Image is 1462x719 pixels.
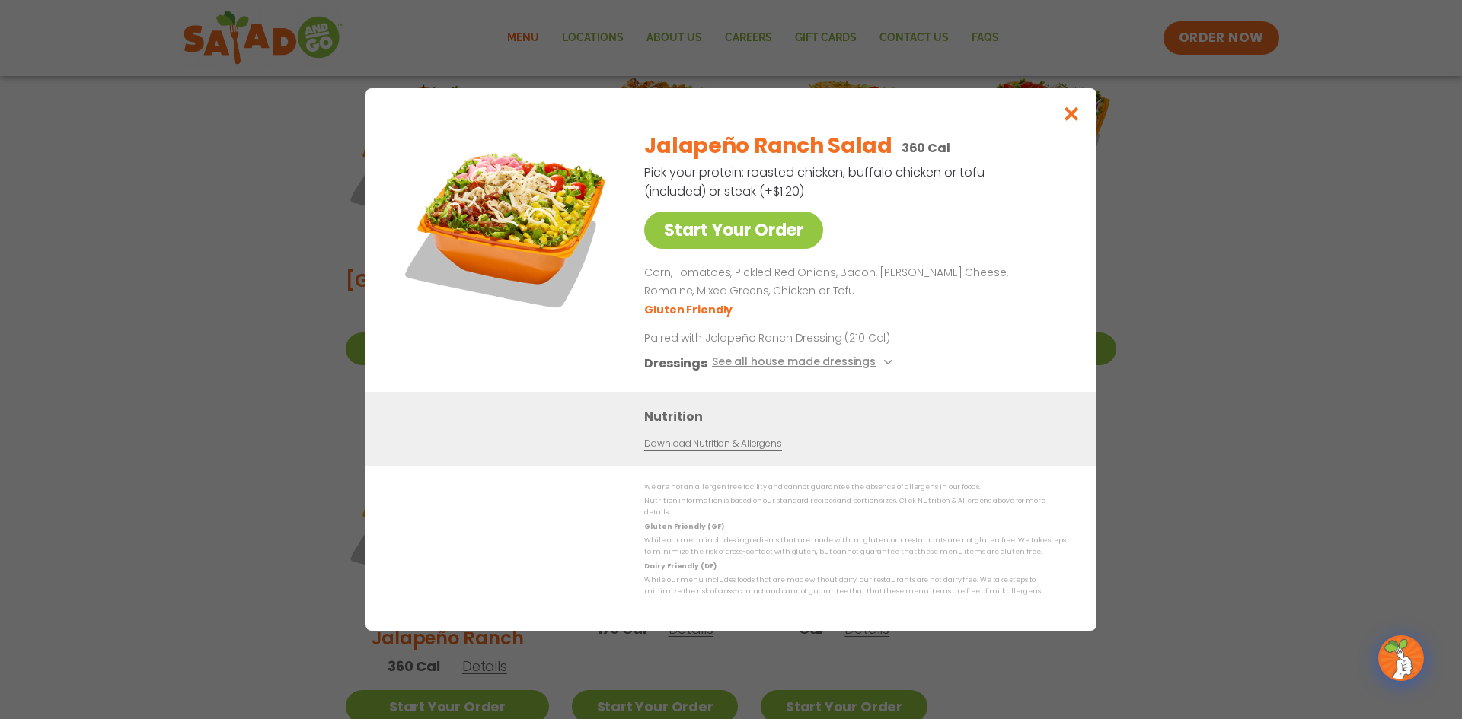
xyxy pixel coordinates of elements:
img: wpChatIcon [1380,637,1422,679]
p: Pick your protein: roasted chicken, buffalo chicken or tofu (included) or steak (+$1.20) [644,163,987,201]
p: While our menu includes ingredients that are made without gluten, our restaurants are not gluten ... [644,535,1066,558]
p: While our menu includes foods that are made without dairy, our restaurants are not dairy free. We... [644,574,1066,598]
strong: Dairy Friendly (DF) [644,562,716,571]
h2: Jalapeño Ranch Salad [644,130,892,162]
button: Close modal [1047,88,1096,139]
strong: Gluten Friendly (GF) [644,522,723,531]
li: Gluten Friendly [644,302,735,318]
h3: Dressings [644,354,707,373]
p: Nutrition information is based on our standard recipes and portion sizes. Click Nutrition & Aller... [644,495,1066,519]
a: Start Your Order [644,212,823,249]
p: We are not an allergen free facility and cannot guarantee the absence of allergens in our foods. [644,482,1066,493]
a: Download Nutrition & Allergens [644,437,781,451]
img: Featured product photo for Jalapeño Ranch Salad [400,119,613,332]
p: Paired with Jalapeño Ranch Dressing (210 Cal) [644,330,926,346]
p: Corn, Tomatoes, Pickled Red Onions, Bacon, [PERSON_NAME] Cheese, Romaine, Mixed Greens, Chicken o... [644,264,1060,301]
button: See all house made dressings [712,354,897,373]
h3: Nutrition [644,407,1074,426]
p: 360 Cal [902,138,950,157]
